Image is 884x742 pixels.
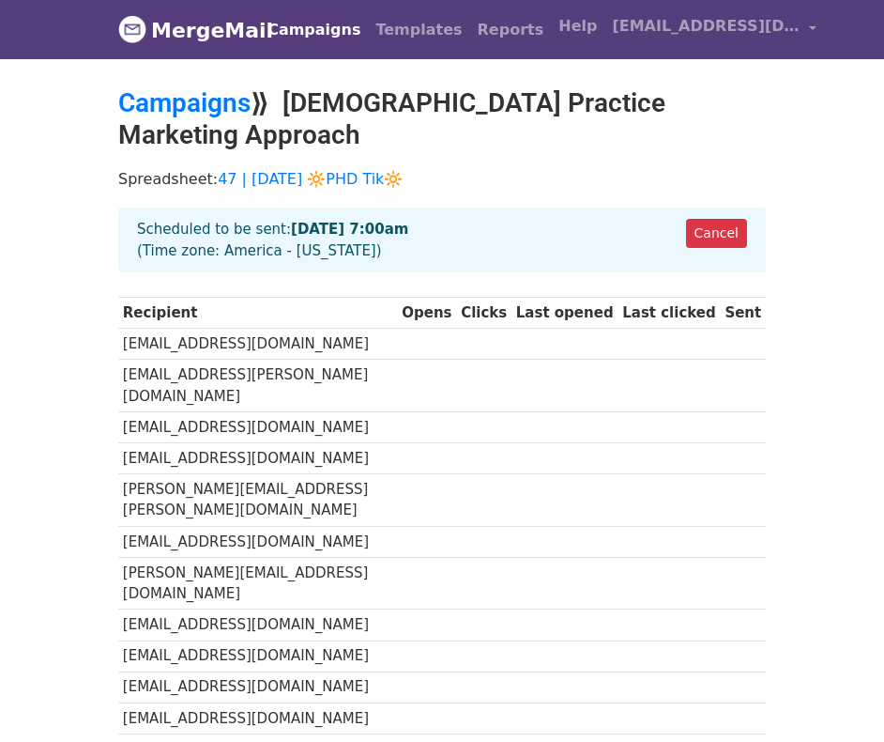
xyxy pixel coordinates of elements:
[118,15,146,43] img: MergeMail logo
[218,170,403,188] a: 47 | [DATE] 🔆PHD Tik🔆
[260,11,368,49] a: Campaigns
[397,298,456,329] th: Opens
[118,474,397,527] td: [PERSON_NAME][EMAIL_ADDRESS][PERSON_NAME][DOMAIN_NAME]
[470,11,552,49] a: Reports
[118,703,397,734] td: [EMAIL_ADDRESS][DOMAIN_NAME]
[118,169,766,189] p: Spreadsheet:
[118,610,397,641] td: [EMAIL_ADDRESS][DOMAIN_NAME]
[118,641,397,672] td: [EMAIL_ADDRESS][DOMAIN_NAME]
[551,8,604,45] a: Help
[118,672,397,703] td: [EMAIL_ADDRESS][DOMAIN_NAME]
[612,15,800,38] span: [EMAIL_ADDRESS][DOMAIN_NAME]
[118,329,397,360] td: [EMAIL_ADDRESS][DOMAIN_NAME]
[118,411,397,442] td: [EMAIL_ADDRESS][DOMAIN_NAME]
[118,208,766,272] div: Scheduled to be sent: (Time zone: America - [US_STATE])
[118,87,251,118] a: Campaigns
[686,219,747,248] a: Cancel
[511,298,617,329] th: Last opened
[118,360,397,412] td: [EMAIL_ADDRESS][PERSON_NAME][DOMAIN_NAME]
[456,298,511,329] th: Clicks
[617,298,720,329] th: Last clicked
[291,221,408,238] strong: [DATE] 7:00am
[118,87,766,150] h2: ⟫ [DEMOGRAPHIC_DATA] Practice Marketing Approach
[118,298,397,329] th: Recipient
[604,8,824,52] a: [EMAIL_ADDRESS][DOMAIN_NAME]
[118,10,245,50] a: MergeMail
[721,298,766,329] th: Sent
[368,11,469,49] a: Templates
[118,526,397,557] td: [EMAIL_ADDRESS][DOMAIN_NAME]
[118,557,397,610] td: [PERSON_NAME][EMAIL_ADDRESS][DOMAIN_NAME]
[118,443,397,474] td: [EMAIL_ADDRESS][DOMAIN_NAME]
